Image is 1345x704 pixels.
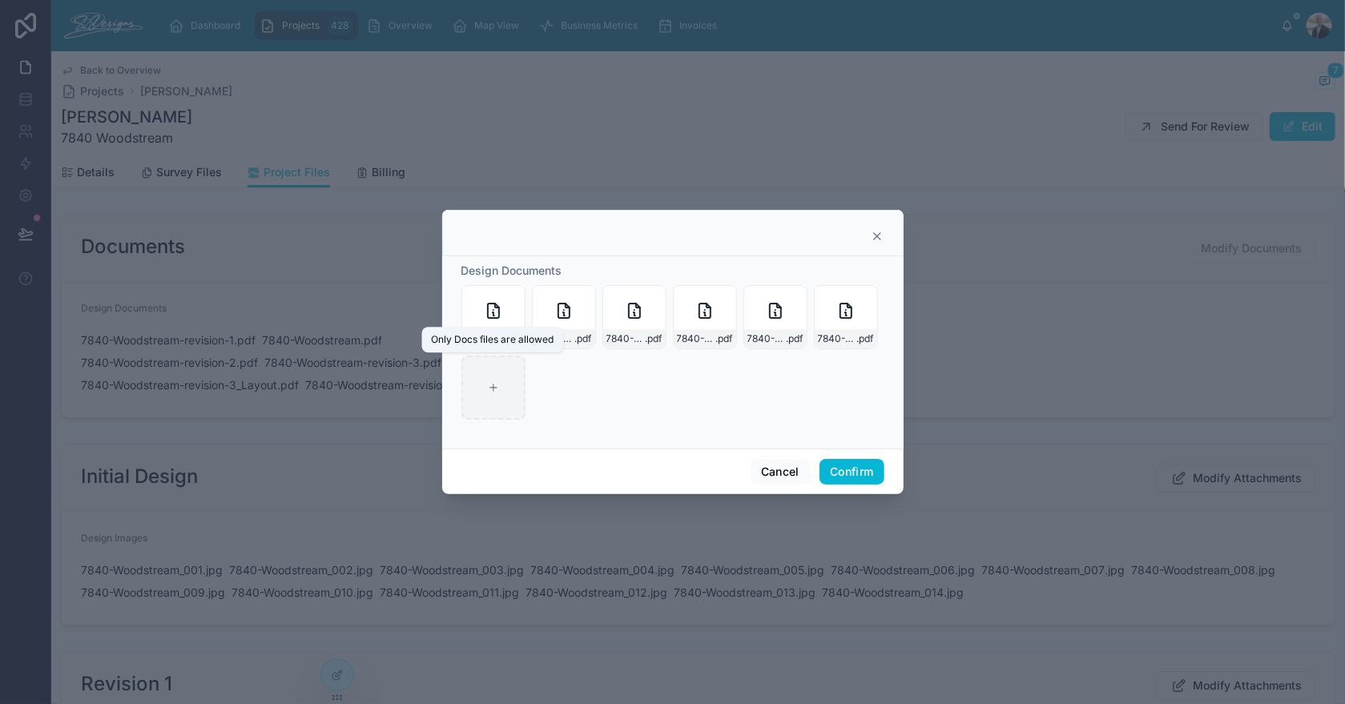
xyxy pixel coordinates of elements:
[747,332,787,345] span: 7840-Woodstream-revision-3_Layout
[646,332,662,345] span: .pdf
[677,332,716,345] span: 7840-Woodstream-revision-3
[606,332,646,345] span: 7840-Woodstream-revision-2
[716,332,733,345] span: .pdf
[818,332,857,345] span: 7840-Woodstream-revision-4
[461,263,562,277] span: Design Documents
[857,332,874,345] span: .pdf
[751,459,810,485] button: Cancel
[787,332,803,345] span: .pdf
[432,333,554,346] div: Only Docs files are allowed
[819,459,884,485] button: Confirm
[575,332,592,345] span: .pdf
